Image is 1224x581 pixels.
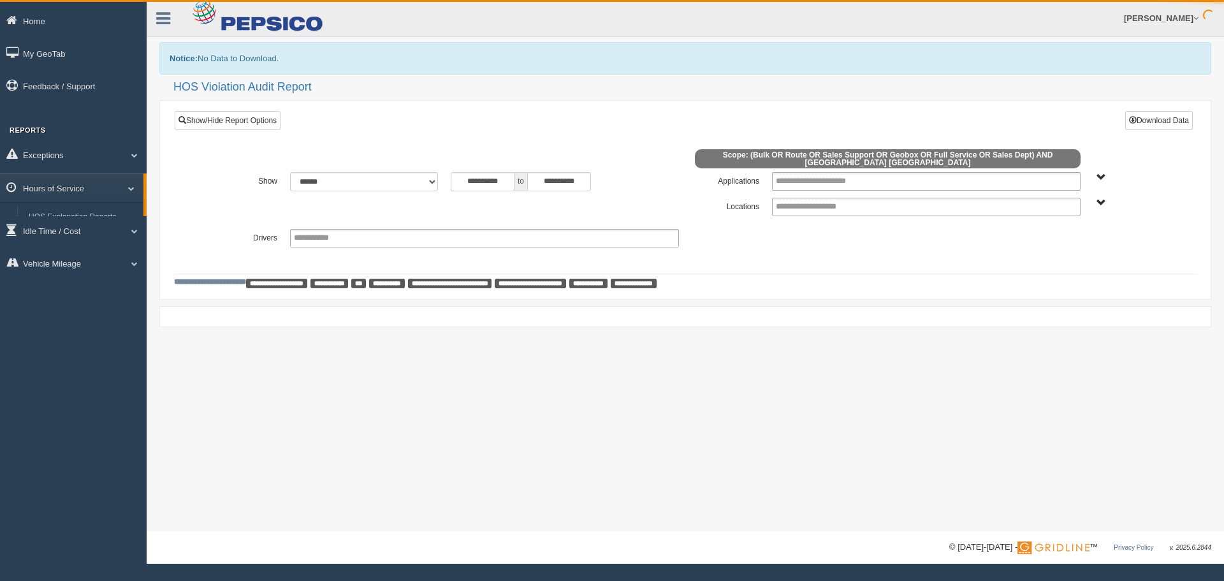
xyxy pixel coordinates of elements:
[1125,111,1193,130] button: Download Data
[173,81,1211,94] h2: HOS Violation Audit Report
[949,541,1211,554] div: © [DATE]-[DATE] - ™
[170,54,198,63] b: Notice:
[685,198,766,213] label: Locations
[175,111,280,130] a: Show/Hide Report Options
[159,42,1211,75] div: No Data to Download.
[23,206,143,229] a: HOS Explanation Reports
[1017,541,1089,554] img: Gridline
[685,172,766,188] label: Applications
[203,229,284,244] label: Drivers
[695,149,1081,168] span: Scope: (Bulk OR Route OR Sales Support OR Geobox OR Full Service OR Sales Dept) AND [GEOGRAPHIC_D...
[1170,544,1211,551] span: v. 2025.6.2844
[514,172,527,191] span: to
[1114,544,1153,551] a: Privacy Policy
[203,172,284,188] label: Show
